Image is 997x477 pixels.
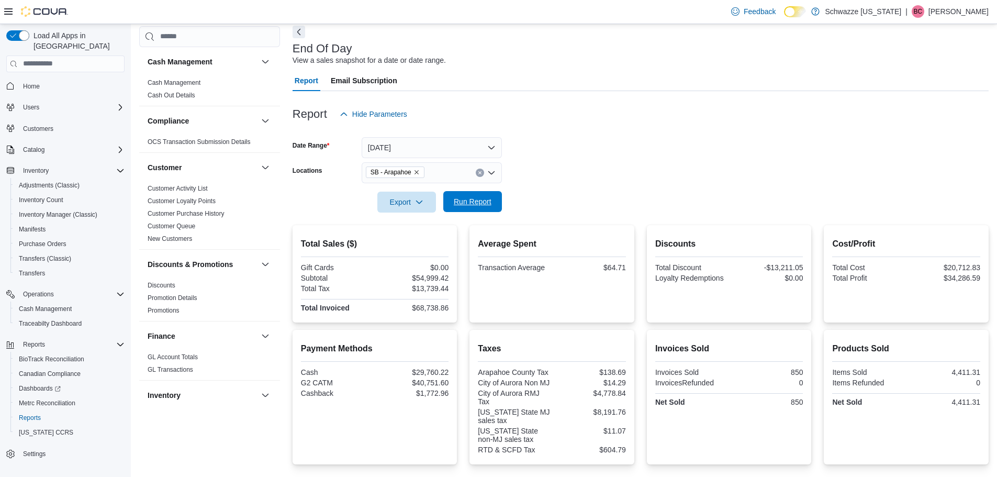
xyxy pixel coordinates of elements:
[301,368,373,376] div: Cash
[832,238,980,250] h2: Cost/Profit
[148,197,216,205] a: Customer Loyalty Points
[19,123,58,135] a: Customers
[259,389,272,402] button: Inventory
[148,223,195,230] a: Customer Queue
[293,55,446,66] div: View a sales snapshot for a date or date range.
[139,182,280,249] div: Customer
[259,56,272,68] button: Cash Management
[148,92,195,99] a: Cash Out Details
[19,428,73,437] span: [US_STATE] CCRS
[15,368,85,380] a: Canadian Compliance
[148,259,257,270] button: Discounts & Promotions
[23,450,46,458] span: Settings
[2,287,129,302] button: Operations
[331,70,397,91] span: Email Subscription
[15,179,125,192] span: Adjustments (Classic)
[15,223,125,236] span: Manifests
[832,368,904,376] div: Items Sold
[19,338,49,351] button: Reports
[914,5,923,18] span: BC
[23,290,54,298] span: Operations
[10,237,129,251] button: Purchase Orders
[15,426,125,439] span: Washington CCRS
[148,162,257,173] button: Customer
[19,164,125,177] span: Inventory
[554,389,626,397] div: $4,778.84
[15,208,102,221] a: Inventory Manager (Classic)
[554,427,626,435] div: $11.07
[19,101,125,114] span: Users
[909,263,980,272] div: $20,712.83
[832,342,980,355] h2: Products Sold
[2,446,129,461] button: Settings
[10,396,129,411] button: Metrc Reconciliation
[19,122,125,135] span: Customers
[148,259,233,270] h3: Discounts & Promotions
[148,138,251,146] span: OCS Transaction Submission Details
[19,225,46,234] span: Manifests
[19,210,97,219] span: Inventory Manager (Classic)
[454,196,491,207] span: Run Report
[15,303,76,315] a: Cash Management
[10,425,129,440] button: [US_STATE] CCRS
[148,138,251,146] a: OCS Transaction Submission Details
[371,167,411,178] span: SB - Arapahoe
[478,238,626,250] h2: Average Spent
[377,274,449,282] div: $54,999.42
[259,161,272,174] button: Customer
[905,5,908,18] p: |
[10,352,129,367] button: BioTrack Reconciliation
[148,79,200,87] span: Cash Management
[554,368,626,376] div: $138.69
[148,184,208,193] span: Customer Activity List
[148,306,180,315] span: Promotions
[15,252,125,265] span: Transfers (Classic)
[377,368,449,376] div: $29,760.22
[377,192,436,213] button: Export
[335,104,411,125] button: Hide Parameters
[15,238,125,250] span: Purchase Orders
[148,365,193,374] span: GL Transactions
[655,398,685,406] strong: Net Sold
[29,30,125,51] span: Load All Apps in [GEOGRAPHIC_DATA]
[19,101,43,114] button: Users
[2,79,129,94] button: Home
[19,269,45,278] span: Transfers
[148,353,198,361] a: GL Account Totals
[19,399,75,407] span: Metrc Reconciliation
[15,252,75,265] a: Transfers (Classic)
[148,91,195,99] span: Cash Out Details
[832,398,862,406] strong: Net Sold
[23,146,44,154] span: Catalog
[478,408,550,425] div: [US_STATE] State MJ sales tax
[362,137,502,158] button: [DATE]
[731,263,803,272] div: -$13,211.05
[148,162,182,173] h3: Customer
[293,167,322,175] label: Locations
[15,412,45,424] a: Reports
[301,274,373,282] div: Subtotal
[2,100,129,115] button: Users
[21,6,68,17] img: Cova
[909,368,980,376] div: 4,411.31
[731,379,803,387] div: 0
[476,169,484,177] button: Clear input
[148,209,225,218] span: Customer Purchase History
[554,379,626,387] div: $14.29
[19,447,125,460] span: Settings
[259,330,272,342] button: Finance
[148,281,175,290] span: Discounts
[148,185,208,192] a: Customer Activity List
[352,109,407,119] span: Hide Parameters
[293,108,327,120] h3: Report
[2,121,129,136] button: Customers
[15,353,88,365] a: BioTrack Reconciliation
[832,379,904,387] div: Items Refunded
[377,304,449,312] div: $68,738.86
[15,208,125,221] span: Inventory Manager (Classic)
[10,207,129,222] button: Inventory Manager (Classic)
[487,169,496,177] button: Open list of options
[744,6,776,17] span: Feedback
